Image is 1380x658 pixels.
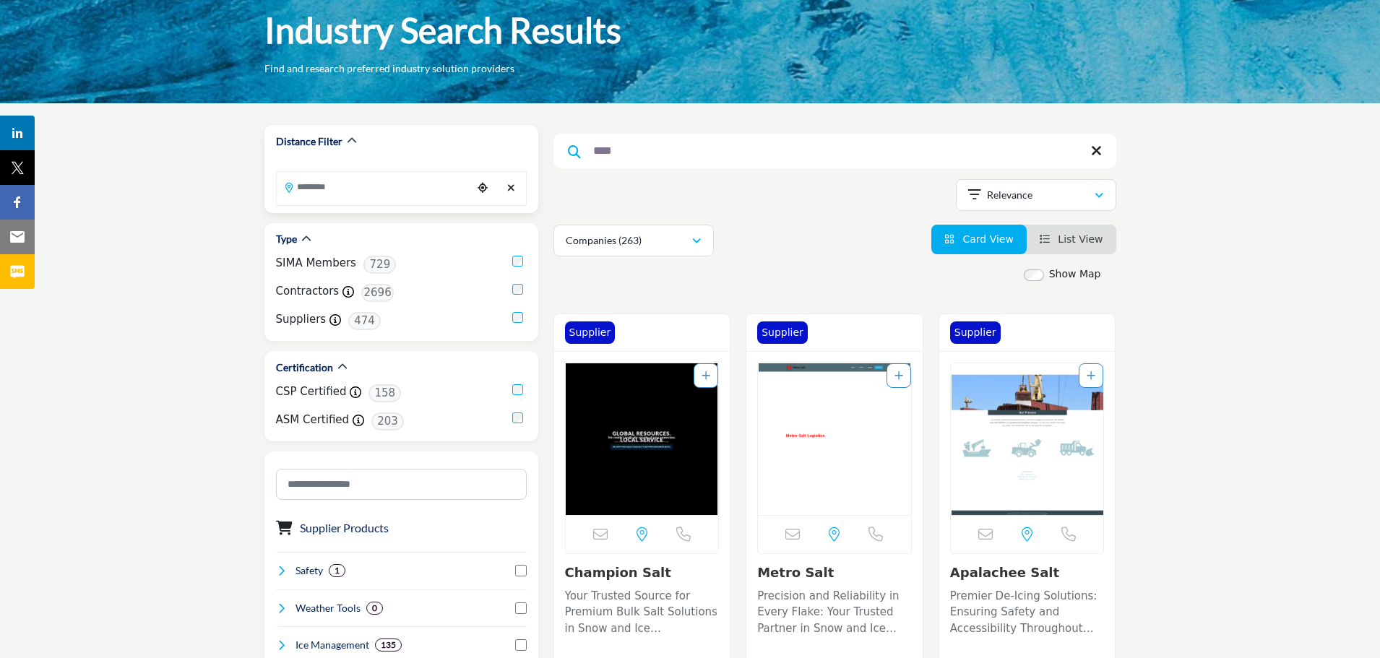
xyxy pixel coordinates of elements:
a: Open Listing in new tab [951,363,1104,515]
label: Contractors [276,283,340,300]
h3: Champion Salt [565,565,720,581]
b: 1 [335,566,340,576]
div: Choose your current location [472,173,493,204]
span: 203 [371,412,404,430]
li: Card View [931,225,1027,254]
a: Add To List [1087,370,1095,381]
a: Open Listing in new tab [758,363,911,515]
span: Card View [962,233,1013,245]
a: Open Listing in new tab [566,363,719,515]
label: SIMA Members [276,255,356,272]
input: Select Safety checkbox [515,565,527,576]
img: Apalachee Salt [951,363,1104,515]
h2: Certification [276,360,333,375]
a: View List [1040,233,1103,245]
p: Relevance [987,188,1032,202]
button: Supplier Products [300,519,389,537]
span: 158 [368,384,401,402]
input: Search Category [276,469,527,500]
input: Contractors checkbox [512,284,523,295]
p: Precision and Reliability in Every Flake: Your Trusted Partner in Snow and Ice Management Solutio... [757,588,912,637]
p: Supplier [569,325,611,340]
label: ASM Certified [276,412,350,428]
h4: Safety: Safety refers to the measures, practices, and protocols implemented to protect individual... [296,563,323,578]
div: 135 Results For Ice Management [375,638,402,651]
a: Champion Salt [565,565,671,580]
button: Companies (263) [553,225,714,256]
a: Premier De-Icing Solutions: Ensuring Safety and Accessibility Throughout Winter's Harshest Months... [950,584,1105,637]
p: Find and research preferred industry solution providers [264,61,514,76]
span: 474 [348,312,381,330]
a: Add To List [702,370,710,381]
p: Supplier [762,325,803,340]
input: ASM Certified checkbox [512,412,523,423]
p: Companies (263) [566,233,642,248]
a: Add To List [894,370,903,381]
a: Your Trusted Source for Premium Bulk Salt Solutions in Snow and Ice Management Operating within t... [565,584,720,637]
h2: Distance Filter [276,134,342,149]
p: Your Trusted Source for Premium Bulk Salt Solutions in Snow and Ice Management Operating within t... [565,588,720,637]
input: SIMA Members checkbox [512,256,523,267]
label: Suppliers [276,311,327,328]
input: CSP Certified checkbox [512,384,523,395]
label: Show Map [1049,267,1101,282]
button: Relevance [956,179,1116,211]
input: Search Keyword [553,134,1116,168]
b: 135 [381,640,396,650]
li: List View [1027,225,1116,254]
span: List View [1058,233,1103,245]
input: Select Ice Management checkbox [515,639,527,651]
a: View Card [944,233,1014,245]
div: Clear search location [501,173,522,204]
img: Champion Salt [566,363,719,515]
a: Metro Salt [757,565,834,580]
div: 1 Results For Safety [329,564,345,577]
h3: Metro Salt [757,565,912,581]
a: Precision and Reliability in Every Flake: Your Trusted Partner in Snow and Ice Management Solutio... [757,584,912,637]
h2: Type [276,232,297,246]
h4: Weather Tools: Weather Tools refer to instruments, software, and technologies used to monitor, pr... [296,601,361,615]
span: 2696 [361,284,394,302]
div: 0 Results For Weather Tools [366,602,383,615]
h1: Industry Search Results [264,8,621,53]
p: Supplier [954,325,996,340]
input: Select Weather Tools checkbox [515,602,527,614]
input: Suppliers checkbox [512,312,523,323]
p: Premier De-Icing Solutions: Ensuring Safety and Accessibility Throughout Winter's Harshest Months... [950,588,1105,637]
h4: Ice Management: Ice management involves the control, removal, and prevention of ice accumulation ... [296,638,369,652]
b: 0 [372,603,377,613]
input: Search Location [277,173,472,201]
label: CSP Certified [276,384,347,400]
a: Apalachee Salt [950,565,1059,580]
img: Metro Salt [758,363,911,515]
span: 729 [363,256,396,274]
h3: Apalachee Salt [950,565,1105,581]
